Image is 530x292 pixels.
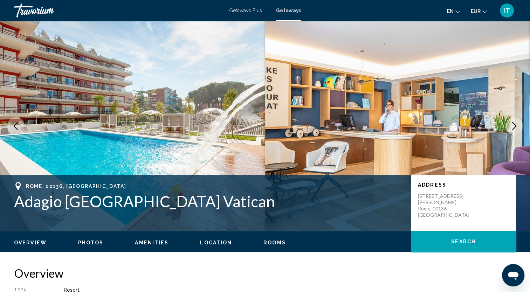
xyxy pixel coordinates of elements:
[14,239,47,246] button: Overview
[26,183,126,189] span: Rome, 00136, [GEOGRAPHIC_DATA]
[451,239,476,245] span: Search
[418,182,509,188] p: Address
[7,117,25,135] button: Previous image
[471,6,487,16] button: Change currency
[229,8,262,13] a: Getaways Plus
[411,231,516,252] button: Search
[447,6,460,16] button: Change language
[276,8,301,13] a: Getaways
[505,117,523,135] button: Next image
[14,266,516,280] h2: Overview
[200,239,232,246] button: Location
[78,239,104,246] button: Photos
[135,239,168,246] button: Amenities
[504,7,510,14] span: IT
[418,193,474,218] p: [STREET_ADDRESS][PERSON_NAME] Rome, 00136, [GEOGRAPHIC_DATA]
[14,192,404,210] h1: Adagio [GEOGRAPHIC_DATA] Vatican
[447,8,454,14] span: en
[471,8,481,14] span: EUR
[14,4,222,18] a: Travorium
[498,3,516,18] button: User Menu
[502,264,524,286] iframe: Button to launch messaging window
[263,239,286,246] button: Rooms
